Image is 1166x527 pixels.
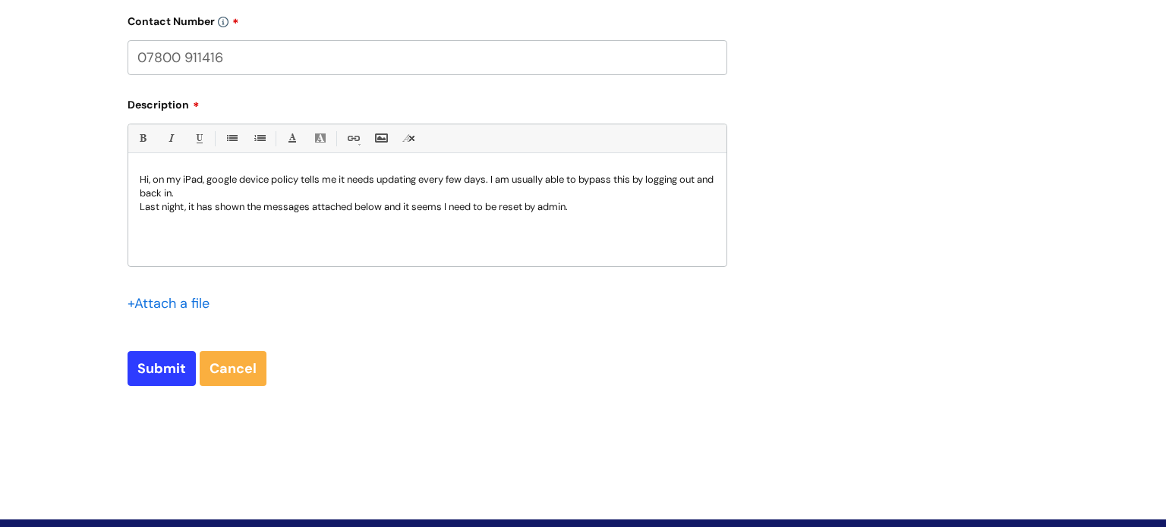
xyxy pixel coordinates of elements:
[282,129,301,148] a: Font Color
[399,129,418,148] a: Remove formatting (Ctrl-\)
[310,129,329,148] a: Back Color
[128,351,196,386] input: Submit
[140,200,715,214] p: Last night, it has shown the messages attached below and it seems I need to be reset by admin.
[343,129,362,148] a: Link
[161,129,180,148] a: Italic (Ctrl-I)
[128,294,134,312] span: +
[222,129,241,148] a: • Unordered List (Ctrl-Shift-7)
[128,10,727,28] label: Contact Number
[133,129,152,148] a: Bold (Ctrl-B)
[140,173,715,200] p: Hi, on my iPad, google device policy tells me it needs updating every few days. I am usually able...
[189,129,208,148] a: Underline(Ctrl-U)
[250,129,269,148] a: 1. Ordered List (Ctrl-Shift-8)
[218,17,228,27] img: info-icon.svg
[128,291,219,315] div: Attach a file
[200,351,266,386] a: Cancel
[371,129,390,148] a: Insert Image...
[128,93,727,111] label: Description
